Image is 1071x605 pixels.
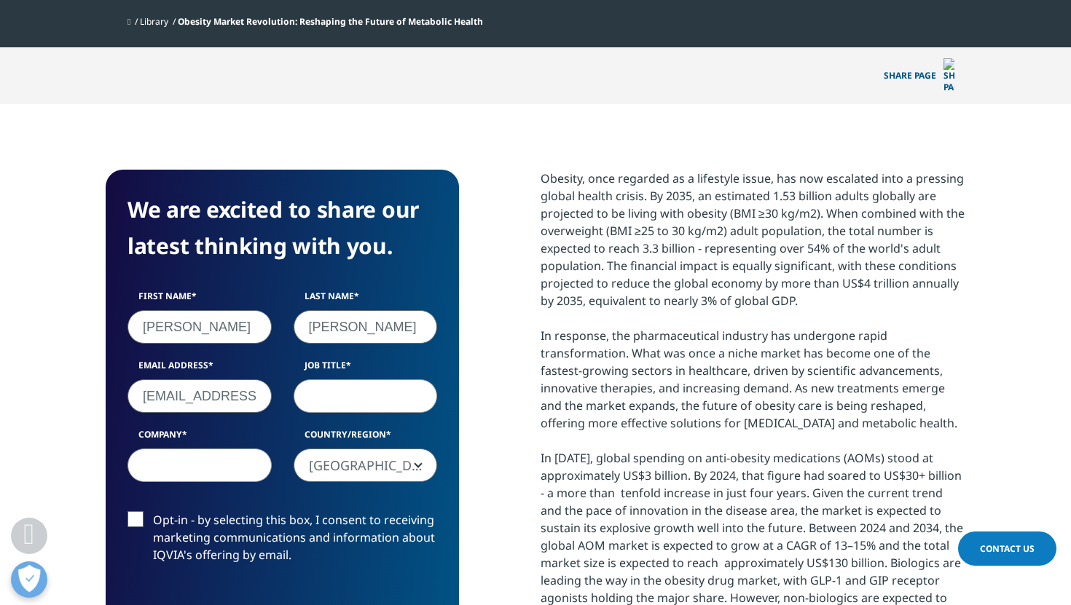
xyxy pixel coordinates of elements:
[943,58,954,93] img: Share PAGE
[294,428,438,448] label: Country/Region
[958,531,1056,566] a: Contact Us
[127,290,272,310] label: First Name
[294,290,438,310] label: Last Name
[873,47,965,104] p: Share PAGE
[873,47,965,104] button: Share PAGEShare PAGE
[11,561,47,598] button: 打开偏好
[140,15,168,28] a: Library
[127,359,272,379] label: Email Address
[127,428,272,448] label: Company
[294,359,438,379] label: Job Title
[127,511,437,572] label: Opt-in - by selecting this box, I consent to receiving marketing communications and information a...
[294,448,438,482] span: Taiwan
[980,542,1035,555] span: Contact Us
[127,191,437,264] h4: We are excited to share our latest thinking with you.
[178,15,483,28] span: Obesity Market Revolution: Reshaping the Future of Metabolic Health
[294,449,437,483] span: Taiwan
